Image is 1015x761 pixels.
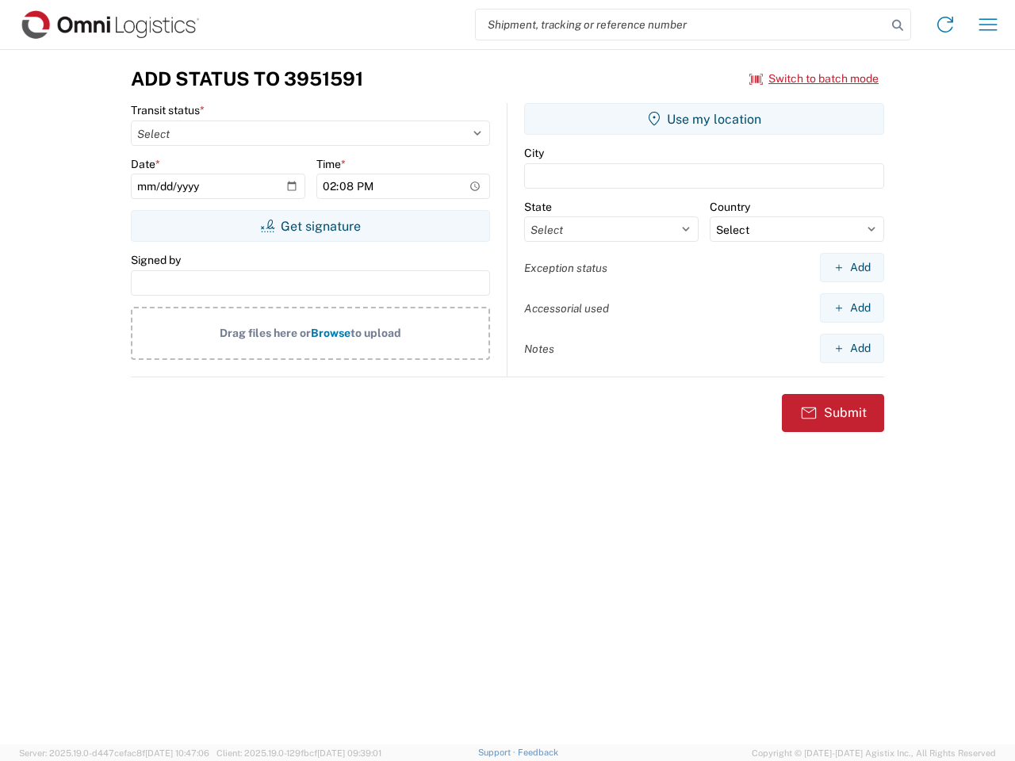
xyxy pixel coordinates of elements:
[524,146,544,160] label: City
[710,200,750,214] label: Country
[216,748,381,758] span: Client: 2025.19.0-129fbcf
[131,67,363,90] h3: Add Status to 3951591
[131,210,490,242] button: Get signature
[350,327,401,339] span: to upload
[19,748,209,758] span: Server: 2025.19.0-d447cefac8f
[145,748,209,758] span: [DATE] 10:47:06
[220,327,311,339] span: Drag files here or
[131,103,205,117] label: Transit status
[752,746,996,760] span: Copyright © [DATE]-[DATE] Agistix Inc., All Rights Reserved
[782,394,884,432] button: Submit
[317,748,381,758] span: [DATE] 09:39:01
[524,261,607,275] label: Exception status
[311,327,350,339] span: Browse
[518,748,558,757] a: Feedback
[820,253,884,282] button: Add
[131,253,181,267] label: Signed by
[476,10,887,40] input: Shipment, tracking or reference number
[524,200,552,214] label: State
[524,342,554,356] label: Notes
[478,748,518,757] a: Support
[749,66,879,92] button: Switch to batch mode
[131,157,160,171] label: Date
[820,334,884,363] button: Add
[524,301,609,315] label: Accessorial used
[820,293,884,323] button: Add
[524,103,884,135] button: Use my location
[316,157,346,171] label: Time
